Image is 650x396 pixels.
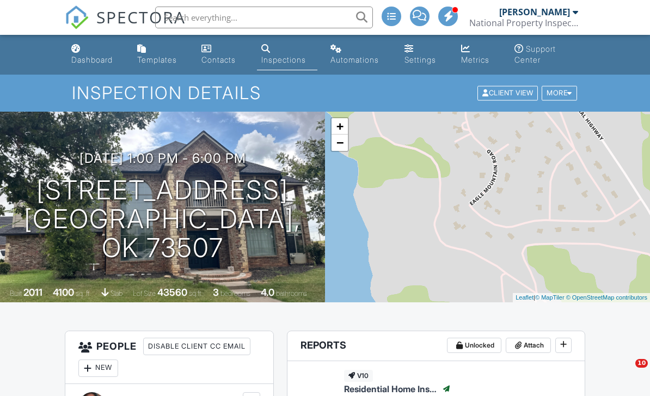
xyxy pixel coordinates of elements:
[566,294,647,301] a: © OpenStreetMap contributors
[513,293,650,302] div: |
[10,289,22,297] span: Built
[516,294,534,301] a: Leaflet
[477,86,538,101] div: Client View
[261,287,274,298] div: 4.0
[499,7,570,17] div: [PERSON_NAME]
[476,88,541,96] a: Client View
[213,287,219,298] div: 3
[189,289,203,297] span: sq.ft.
[23,287,42,298] div: 2011
[65,15,186,38] a: SPECTORA
[461,55,489,64] div: Metrics
[326,39,391,70] a: Automations (Basic)
[78,360,118,377] div: New
[542,86,577,101] div: More
[67,39,124,70] a: Dashboard
[96,5,186,28] span: SPECTORA
[514,44,556,64] div: Support Center
[137,55,177,64] div: Templates
[65,5,89,29] img: The Best Home Inspection Software - Spectora
[71,55,113,64] div: Dashboard
[332,135,348,151] a: Zoom out
[404,55,436,64] div: Settings
[133,39,188,70] a: Templates
[535,294,565,301] a: © MapTiler
[143,338,250,355] div: Disable Client CC Email
[72,83,578,102] h1: Inspection Details
[197,39,248,70] a: Contacts
[635,359,648,368] span: 10
[65,331,273,384] h3: People
[613,359,639,385] iframe: Intercom live chat
[469,17,578,28] div: National Property Inspections
[257,39,317,70] a: Inspections
[79,151,246,166] h3: [DATE] 1:00 pm - 6:00 pm
[53,287,74,298] div: 4100
[220,289,250,297] span: bedrooms
[330,55,379,64] div: Automations
[201,55,236,64] div: Contacts
[276,289,307,297] span: bathrooms
[133,289,156,297] span: Lot Size
[332,118,348,135] a: Zoom in
[157,287,187,298] div: 43560
[510,39,582,70] a: Support Center
[400,39,448,70] a: Settings
[457,39,501,70] a: Metrics
[155,7,373,28] input: Search everything...
[76,289,91,297] span: sq. ft.
[17,176,308,262] h1: [STREET_ADDRESS] [GEOGRAPHIC_DATA], OK 73507
[261,55,306,64] div: Inspections
[111,289,122,297] span: slab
